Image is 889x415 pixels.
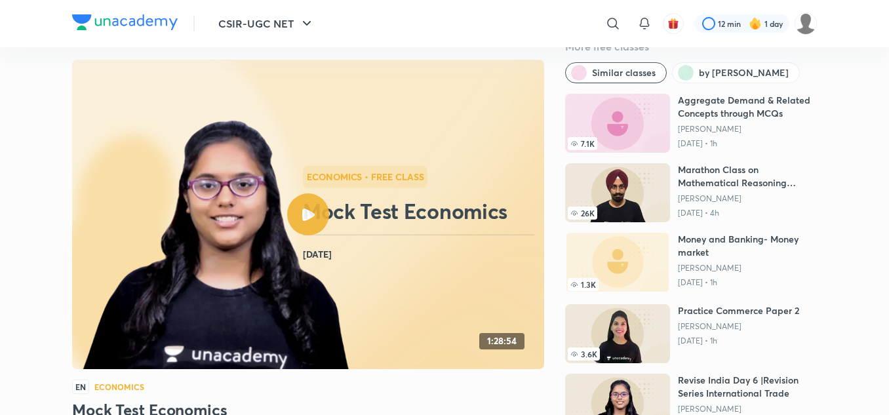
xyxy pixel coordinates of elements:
h6: Marathon Class on Mathematical Reasoning (PAPER 1) [678,163,817,189]
a: [PERSON_NAME] [678,263,817,273]
a: [PERSON_NAME] [678,124,817,134]
h6: Practice Commerce Paper 2 [678,304,799,317]
span: by Tanya Bhatia [699,66,789,79]
img: Company Logo [72,14,178,30]
h6: Money and Banking- Money market [678,233,817,259]
span: 26K [568,207,597,220]
img: avatar [667,18,679,30]
p: [DATE] • 1h [678,277,817,288]
p: [DATE] • 4h [678,208,817,218]
p: [DATE] • 1h [678,336,799,346]
a: [PERSON_NAME] [678,193,817,204]
span: EN [72,380,89,394]
a: [PERSON_NAME] [678,404,817,414]
p: [DATE] • 1h [678,138,817,149]
h4: [DATE] [303,246,539,263]
button: by Tanya Bhatia [672,62,800,83]
img: streak [749,17,762,30]
span: 7.1K [568,137,597,150]
button: avatar [663,13,684,34]
h6: Aggregate Demand & Related Concepts through MCQs [678,94,817,120]
button: Similar classes [565,62,667,83]
a: [PERSON_NAME] [678,321,799,332]
button: CSIR-UGC NET [210,10,323,37]
span: Similar classes [592,66,656,79]
h4: Economics [94,383,144,391]
h4: 1:28:54 [487,336,517,347]
a: Company Logo [72,14,178,33]
h6: Revise India Day 6 |Revision Series International Trade [678,374,817,400]
span: 3.6K [568,347,600,361]
img: roshni [795,12,817,35]
span: 1.3K [568,278,599,291]
h2: Mock Test Economics [303,198,539,224]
